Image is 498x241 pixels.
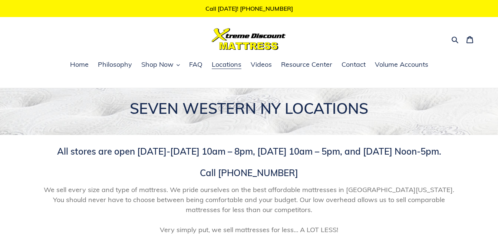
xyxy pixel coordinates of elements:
[375,60,428,69] span: Volume Accounts
[138,59,184,70] button: Shop Now
[212,60,241,69] span: Locations
[130,99,368,118] span: SEVEN WESTERN NY LOCATIONS
[66,59,92,70] a: Home
[208,59,245,70] a: Locations
[189,60,202,69] span: FAQ
[338,59,369,70] a: Contact
[57,146,441,178] span: All stores are open [DATE]-[DATE] 10am – 8pm, [DATE] 10am – 5pm, and [DATE] Noon-5pm. Call [PHONE...
[277,59,336,70] a: Resource Center
[251,60,272,69] span: Videos
[185,59,206,70] a: FAQ
[342,60,366,69] span: Contact
[247,59,276,70] a: Videos
[212,28,286,50] img: Xtreme Discount Mattress
[98,60,132,69] span: Philosophy
[141,60,174,69] span: Shop Now
[94,59,136,70] a: Philosophy
[371,59,432,70] a: Volume Accounts
[281,60,332,69] span: Resource Center
[70,60,89,69] span: Home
